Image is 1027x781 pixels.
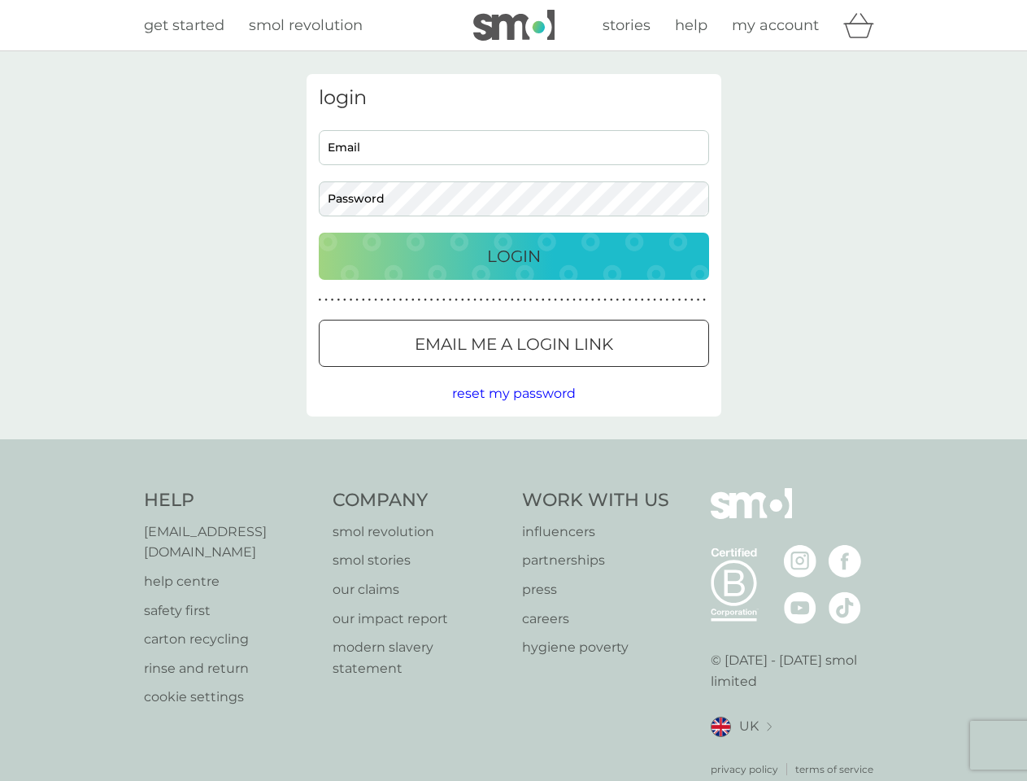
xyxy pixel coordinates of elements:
[411,296,415,304] p: ●
[405,296,408,304] p: ●
[523,296,526,304] p: ●
[333,637,506,678] a: modern slavery statement
[675,14,707,37] a: help
[144,16,224,34] span: get started
[795,761,873,777] a: terms of service
[641,296,644,304] p: ●
[703,296,706,304] p: ●
[629,296,632,304] p: ●
[522,521,669,543] a: influencers
[610,296,613,304] p: ●
[598,296,601,304] p: ●
[144,571,317,592] a: help centre
[711,761,778,777] p: privacy policy
[739,716,759,737] span: UK
[144,687,317,708] a: cookie settings
[732,16,819,34] span: my account
[579,296,582,304] p: ●
[711,488,792,543] img: smol
[603,14,651,37] a: stories
[393,296,396,304] p: ●
[249,16,363,34] span: smol revolution
[485,296,489,304] p: ●
[249,14,363,37] a: smol revolution
[522,579,669,600] p: press
[415,331,613,357] p: Email me a login link
[732,14,819,37] a: my account
[522,488,669,513] h4: Work With Us
[784,591,816,624] img: visit the smol Youtube page
[343,296,346,304] p: ●
[473,296,477,304] p: ●
[452,383,576,404] button: reset my password
[560,296,564,304] p: ●
[522,609,669,630] a: careers
[333,579,506,600] p: our claims
[418,296,421,304] p: ●
[381,296,384,304] p: ●
[684,296,687,304] p: ●
[461,296,464,304] p: ●
[449,296,452,304] p: ●
[319,320,709,367] button: Email me a login link
[144,14,224,37] a: get started
[487,243,541,269] p: Login
[647,296,651,304] p: ●
[591,296,594,304] p: ●
[368,296,372,304] p: ●
[572,296,576,304] p: ●
[690,296,694,304] p: ●
[585,296,588,304] p: ●
[567,296,570,304] p: ●
[498,296,502,304] p: ●
[480,296,483,304] p: ●
[144,600,317,622] a: safety first
[333,609,506,630] a: our impact report
[442,296,446,304] p: ●
[355,296,359,304] p: ●
[554,296,557,304] p: ●
[350,296,353,304] p: ●
[331,296,334,304] p: ●
[843,9,884,41] div: basket
[767,722,772,731] img: select a new location
[455,296,458,304] p: ●
[386,296,389,304] p: ●
[603,16,651,34] span: stories
[374,296,377,304] p: ●
[333,488,506,513] h4: Company
[319,86,709,110] h3: login
[522,550,669,571] a: partnerships
[504,296,507,304] p: ●
[319,296,322,304] p: ●
[468,296,471,304] p: ●
[473,10,555,41] img: smol
[492,296,495,304] p: ●
[678,296,681,304] p: ●
[616,296,620,304] p: ●
[324,296,328,304] p: ●
[653,296,656,304] p: ●
[522,637,669,658] p: hygiene poverty
[333,521,506,543] a: smol revolution
[144,488,317,513] h4: Help
[711,650,884,692] p: © [DATE] - [DATE] smol limited
[144,629,317,650] a: carton recycling
[548,296,551,304] p: ●
[452,386,576,401] span: reset my password
[829,545,861,578] img: visit the smol Facebook page
[529,296,533,304] p: ●
[144,521,317,563] a: [EMAIL_ADDRESS][DOMAIN_NAME]
[666,296,669,304] p: ●
[511,296,514,304] p: ●
[711,717,731,737] img: UK flag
